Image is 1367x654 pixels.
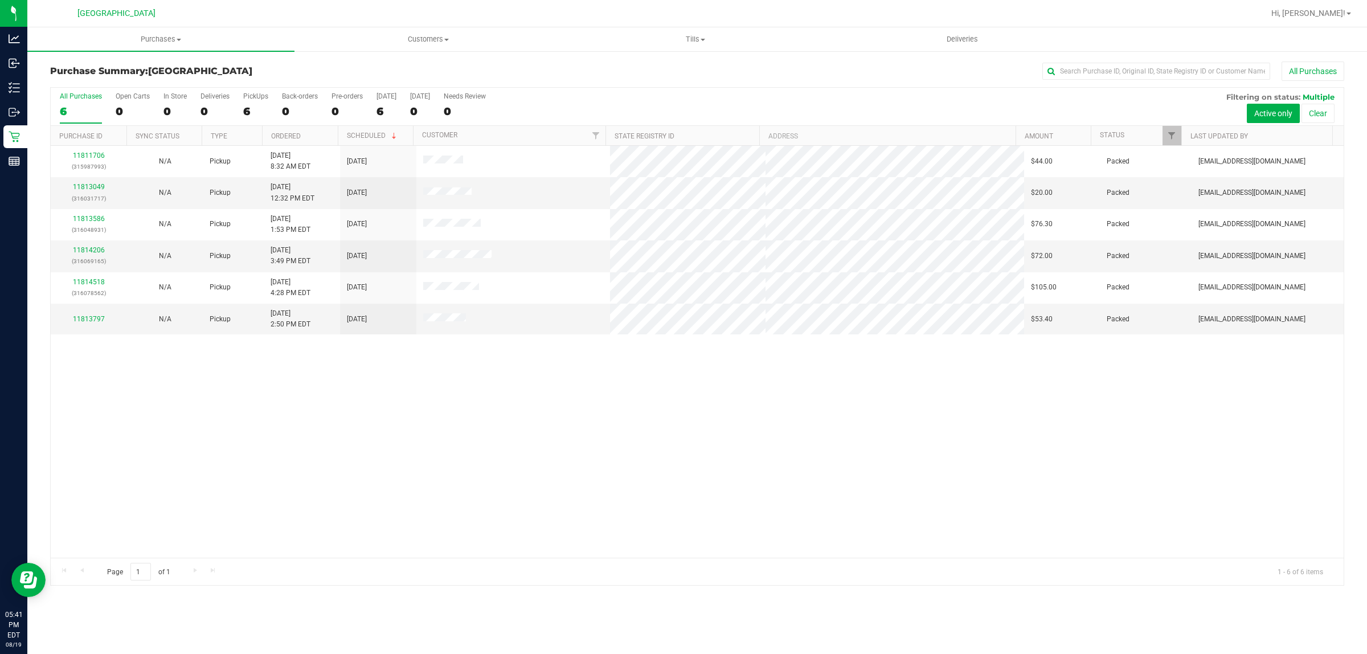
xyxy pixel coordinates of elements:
[159,189,171,197] span: Not Applicable
[210,156,231,167] span: Pickup
[294,27,562,51] a: Customers
[331,92,363,100] div: Pre-orders
[243,105,268,118] div: 6
[1107,219,1129,230] span: Packed
[347,314,367,325] span: [DATE]
[50,66,481,76] h3: Purchase Summary:
[1198,156,1305,167] span: [EMAIL_ADDRESS][DOMAIN_NAME]
[1031,219,1053,230] span: $76.30
[422,131,457,139] a: Customer
[1107,314,1129,325] span: Packed
[159,314,171,325] button: N/A
[200,105,230,118] div: 0
[163,92,187,100] div: In Store
[159,315,171,323] span: Not Applicable
[282,92,318,100] div: Back-orders
[376,105,396,118] div: 6
[376,92,396,100] div: [DATE]
[1025,132,1053,140] a: Amount
[829,27,1096,51] a: Deliveries
[615,132,674,140] a: State Registry ID
[60,105,102,118] div: 6
[1107,156,1129,167] span: Packed
[27,27,294,51] a: Purchases
[1198,314,1305,325] span: [EMAIL_ADDRESS][DOMAIN_NAME]
[759,126,1016,146] th: Address
[331,105,363,118] div: 0
[347,251,367,261] span: [DATE]
[73,152,105,160] a: 11811706
[97,563,179,581] span: Page of 1
[211,132,227,140] a: Type
[159,282,171,293] button: N/A
[1031,187,1053,198] span: $20.00
[1163,126,1181,145] a: Filter
[1282,62,1344,81] button: All Purchases
[77,9,155,18] span: [GEOGRAPHIC_DATA]
[1100,131,1124,139] a: Status
[148,66,252,76] span: [GEOGRAPHIC_DATA]
[444,92,486,100] div: Needs Review
[159,156,171,167] button: N/A
[210,251,231,261] span: Pickup
[1271,9,1345,18] span: Hi, [PERSON_NAME]!
[1031,156,1053,167] span: $44.00
[9,131,20,142] inline-svg: Retail
[1107,251,1129,261] span: Packed
[9,156,20,167] inline-svg: Reports
[347,187,367,198] span: [DATE]
[159,251,171,261] button: N/A
[5,640,22,649] p: 08/19
[271,182,314,203] span: [DATE] 12:32 PM EDT
[58,224,120,235] p: (316048931)
[1198,187,1305,198] span: [EMAIL_ADDRESS][DOMAIN_NAME]
[347,219,367,230] span: [DATE]
[1031,282,1057,293] span: $105.00
[295,34,561,44] span: Customers
[931,34,993,44] span: Deliveries
[130,563,151,581] input: 1
[271,150,310,172] span: [DATE] 8:32 AM EDT
[159,187,171,198] button: N/A
[347,156,367,167] span: [DATE]
[116,92,150,100] div: Open Carts
[210,187,231,198] span: Pickup
[200,92,230,100] div: Deliveries
[1198,251,1305,261] span: [EMAIL_ADDRESS][DOMAIN_NAME]
[347,132,399,140] a: Scheduled
[1198,219,1305,230] span: [EMAIL_ADDRESS][DOMAIN_NAME]
[282,105,318,118] div: 0
[73,278,105,286] a: 11814518
[444,105,486,118] div: 0
[1031,251,1053,261] span: $72.00
[136,132,179,140] a: Sync Status
[1268,563,1332,580] span: 1 - 6 of 6 items
[1226,92,1300,101] span: Filtering on status:
[271,245,310,267] span: [DATE] 3:49 PM EDT
[5,610,22,640] p: 05:41 PM EDT
[58,193,120,204] p: (316031717)
[163,105,187,118] div: 0
[58,288,120,299] p: (316078562)
[1107,282,1129,293] span: Packed
[73,183,105,191] a: 11813049
[159,252,171,260] span: Not Applicable
[210,282,231,293] span: Pickup
[1190,132,1248,140] a: Last Updated By
[58,161,120,172] p: (315987993)
[73,315,105,323] a: 11813797
[58,256,120,267] p: (316069165)
[243,92,268,100] div: PickUps
[60,92,102,100] div: All Purchases
[159,219,171,230] button: N/A
[271,132,301,140] a: Ordered
[159,283,171,291] span: Not Applicable
[9,107,20,118] inline-svg: Outbound
[347,282,367,293] span: [DATE]
[210,314,231,325] span: Pickup
[73,246,105,254] a: 11814206
[1301,104,1335,123] button: Clear
[1247,104,1300,123] button: Active only
[9,33,20,44] inline-svg: Analytics
[27,34,294,44] span: Purchases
